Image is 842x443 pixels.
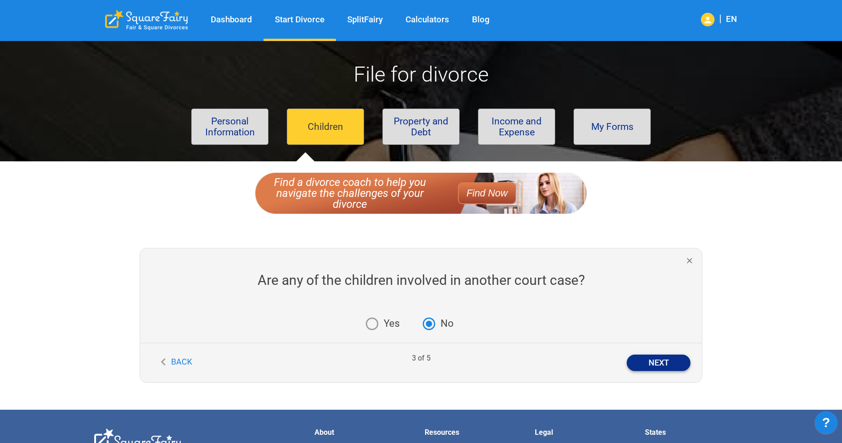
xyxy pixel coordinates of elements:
[105,10,188,31] div: SquareFairy Logo
[314,428,417,437] li: About
[478,108,555,145] button: Income and Expense
[140,271,702,289] div: Are any of the children involved in another court case?
[535,428,638,437] li: Legal
[425,428,528,437] li: Resources
[645,428,748,437] li: States
[441,319,454,329] span: No
[715,13,726,24] span: |
[94,41,748,85] div: File for divorce
[726,14,737,26] div: EN
[382,108,460,145] button: Property and Debt
[152,355,201,370] button: Back
[264,177,435,210] p: Find a divorce coach to help you navigate the challenges of your divorce
[384,319,400,329] span: Yes
[461,15,501,25] a: Blog
[191,108,269,145] button: Personal Information
[336,15,394,25] a: SplitFairy
[287,108,364,145] button: Children
[810,407,842,443] iframe: JSD widget
[394,15,461,25] a: Calculators
[331,355,511,362] div: 3 of 5
[199,15,264,25] a: Dashboard
[627,355,690,371] button: Next
[458,182,516,204] button: Find Now
[573,108,651,145] button: My Forms
[264,15,336,25] a: Start Divorce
